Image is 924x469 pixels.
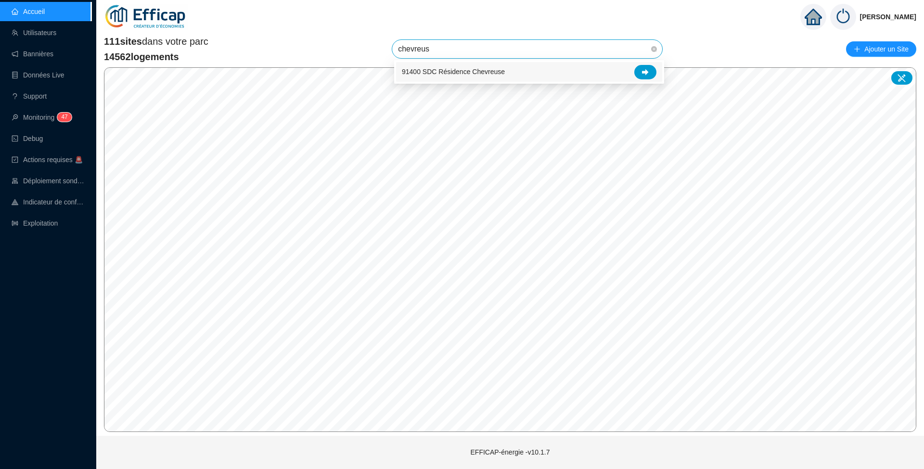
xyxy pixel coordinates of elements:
[104,68,916,431] canvas: Map
[805,8,822,25] span: home
[12,29,56,37] a: teamUtilisateurs
[61,114,64,120] span: 4
[64,114,68,120] span: 7
[104,36,142,47] span: 111 sites
[12,135,43,142] a: codeDebug
[471,448,550,456] span: EFFICAP-énergie - v10.1.7
[402,67,505,77] span: 91400 SDC Résidence Chevreuse
[12,198,85,206] a: heat-mapIndicateur de confort
[651,46,657,52] span: close-circle
[23,156,83,164] span: Actions requises 🚨
[12,177,85,185] a: clusterDéploiement sondes
[12,92,47,100] a: questionSupport
[104,50,208,63] span: 14562 logements
[854,46,860,52] span: plus
[12,114,69,121] a: monitorMonitoring47
[12,219,58,227] a: slidersExploitation
[830,4,856,30] img: power
[104,35,208,48] span: dans votre parc
[864,42,909,56] span: Ajouter un Site
[12,71,64,79] a: databaseDonnées Live
[846,41,916,57] button: Ajouter un Site
[12,156,18,163] span: check-square
[396,62,662,82] div: 91400 SDC Résidence Chevreuse
[12,50,53,58] a: notificationBannières
[860,1,916,32] span: [PERSON_NAME]
[12,8,45,15] a: homeAccueil
[57,113,71,122] sup: 47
